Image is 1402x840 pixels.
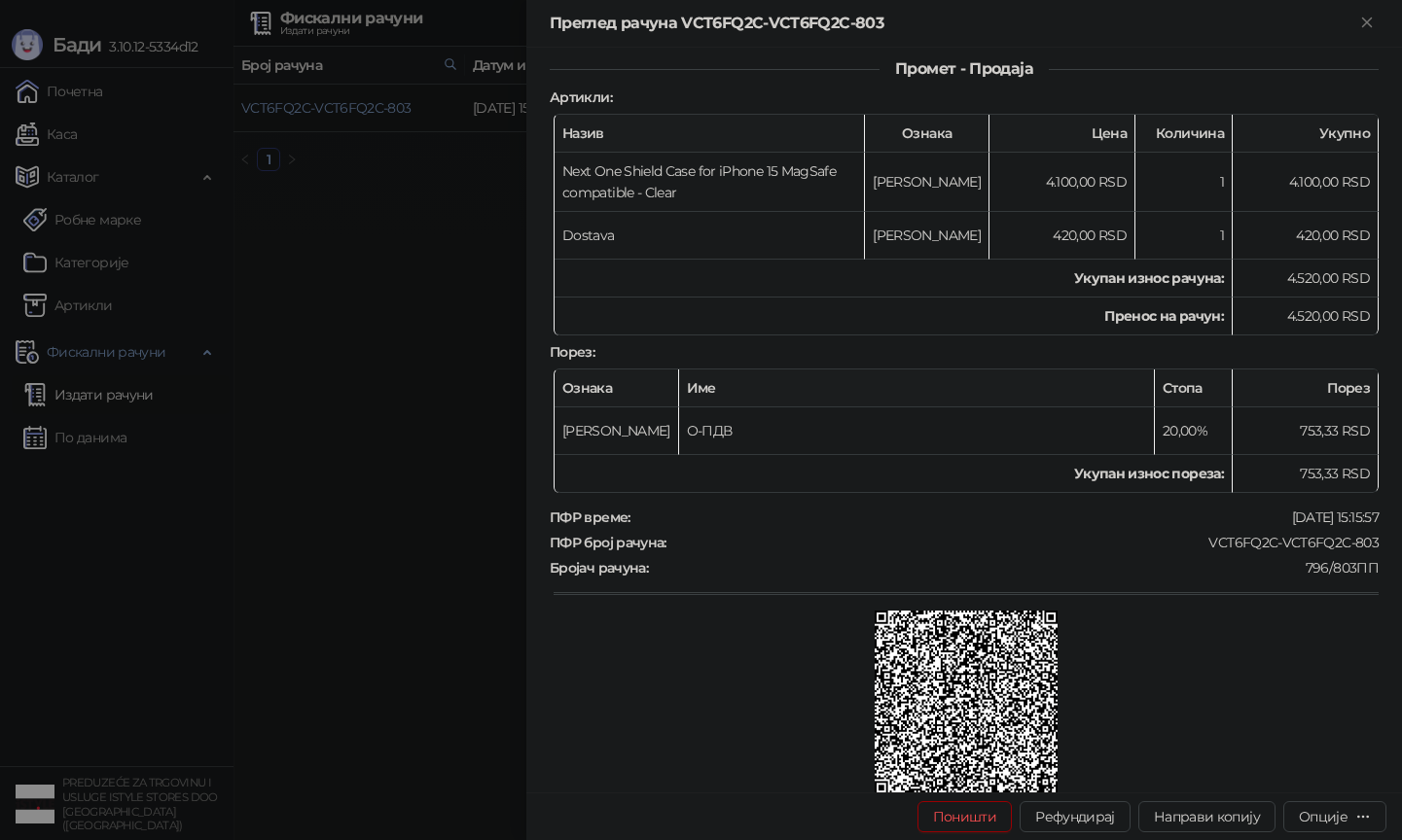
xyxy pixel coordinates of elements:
[1020,801,1131,832] button: Рефундирај
[550,508,630,526] strong: ПФР време :
[632,508,1381,526] div: [DATE] 15:15:57
[550,88,612,106] strong: Артикли :
[1299,808,1348,825] div: Опције
[880,59,1049,78] span: Промет - Продаја
[550,559,648,577] strong: Бројач рачуна :
[1283,801,1386,832] button: Опције
[865,115,989,153] th: Ознака
[1233,260,1379,297] td: 4.520,00 RSD
[1135,153,1233,212] td: 1
[550,534,666,551] strong: ПФР број рачуна :
[555,369,679,407] th: Ознака
[1154,808,1260,825] span: Направи копију
[917,801,1013,832] button: Поништи
[1233,115,1379,153] th: Укупно
[555,212,865,260] td: Dostava
[1355,12,1379,35] button: Close
[550,12,1355,35] div: Преглед рачуна VCT6FQ2C-VCT6FQ2C-803
[1233,369,1379,407] th: Порез
[555,115,865,153] th: Назив
[1233,407,1379,455] td: 753,33 RSD
[1233,212,1379,260] td: 420,00 RSD
[1138,801,1276,832] button: Направи копију
[1155,369,1233,407] th: Стопа
[989,212,1135,260] td: 420,00 RSD
[989,115,1135,153] th: Цена
[1155,407,1233,455] td: 20,00%
[555,407,679,455] td: [PERSON_NAME]
[668,534,1381,551] div: VCT6FQ2C-VCT6FQ2C-803
[650,559,1381,577] div: 796/803ПП
[1104,307,1224,325] strong: Пренос на рачун :
[1135,212,1233,260] td: 1
[1074,269,1224,287] strong: Укупан износ рачуна :
[989,153,1135,212] td: 4.100,00 RSD
[1233,153,1379,212] td: 4.100,00 RSD
[875,611,1059,794] img: QR код
[865,212,989,260] td: [PERSON_NAME]
[550,343,594,361] strong: Порез :
[1135,115,1233,153] th: Количина
[1074,465,1224,482] strong: Укупан износ пореза:
[865,153,989,212] td: [PERSON_NAME]
[679,407,1155,455] td: О-ПДВ
[679,369,1155,407] th: Име
[1233,455,1379,493] td: 753,33 RSD
[555,153,865,212] td: Next One Shield Case for iPhone 15 MagSafe compatible - Clear
[1233,297,1379,335] td: 4.520,00 RSD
